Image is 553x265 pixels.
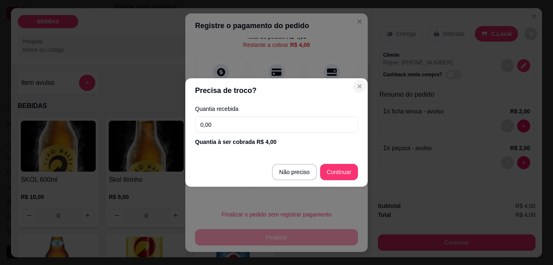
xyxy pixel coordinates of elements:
button: Close [353,80,366,93]
button: Não preciso [272,164,317,180]
button: Continuar [320,164,358,180]
div: Quantia à ser cobrada R$ 4,00 [195,138,358,146]
header: Precisa de troco? [185,78,368,103]
label: Quantia recebida [195,106,358,112]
